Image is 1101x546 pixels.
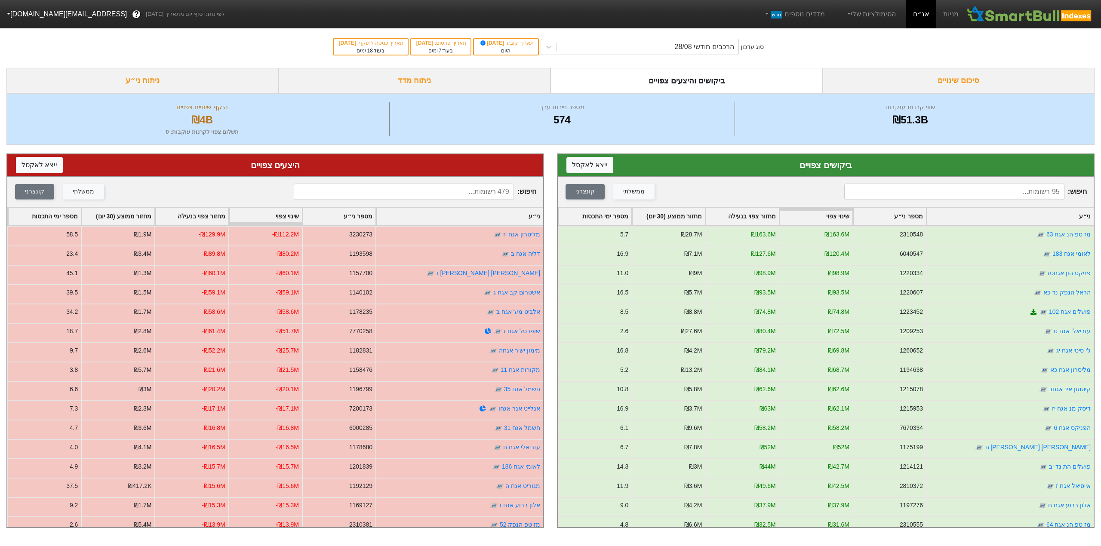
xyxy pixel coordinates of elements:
div: -₪58.6M [276,307,299,316]
div: 34.2 [66,307,78,316]
div: ₪2.6M [134,346,152,355]
div: -₪15.7M [202,462,225,471]
span: חיפוש : [294,184,536,200]
a: עזריאלי אגח ט [1054,328,1091,334]
div: Toggle SortBy [706,208,778,225]
button: קונצרני [15,184,54,199]
div: -₪112.2M [272,230,299,239]
div: תאריך קובע : [478,39,534,47]
div: -₪15.6M [202,482,225,491]
div: 4.8 [620,520,628,529]
div: ₪68.7M [828,365,849,374]
a: פניקס הון אגחטז [1048,270,1091,276]
div: -₪20.2M [202,385,225,394]
div: -₪16.5M [202,443,225,452]
div: ₪3.6M [684,482,702,491]
div: 16.5 [617,288,628,297]
div: -₪15.3M [202,501,225,510]
div: שווי קרנות עוקבות [737,102,1083,112]
span: חדש [771,11,782,18]
div: 1260652 [900,346,923,355]
div: ניתוח ני״ע [6,68,279,93]
button: ייצא לאקסל [16,157,63,173]
a: הראל הנפק נד כא [1043,289,1091,296]
div: 1215078 [900,385,923,394]
input: 95 רשומות... [844,184,1064,200]
div: ₪52M [760,443,776,452]
div: 3.8 [70,365,78,374]
div: ממשלתי [623,187,645,196]
div: 4.9 [70,462,78,471]
div: ₪27.6M [681,327,702,336]
div: ₪5.8M [684,385,702,394]
a: מקורות אגח 11 [501,366,540,373]
div: 9.7 [70,346,78,355]
div: 10.8 [617,385,628,394]
div: 1201839 [349,462,372,471]
div: ₪6.6M [684,520,702,529]
button: ממשלתי [63,184,104,199]
div: ₪8.8M [684,307,702,316]
span: [DATE] [479,40,506,46]
div: 9.2 [70,501,78,510]
div: Toggle SortBy [8,208,81,225]
a: מימון ישיר אגחה [499,347,540,354]
div: ₪2.8M [134,327,152,336]
div: Toggle SortBy [632,208,705,225]
div: ₪62.6M [828,385,849,394]
div: 5.2 [620,365,628,374]
div: היצעים צפויים [16,159,535,172]
div: קונצרני [575,187,595,196]
a: חשמל אגח 31 [504,424,540,431]
div: 16.9 [617,404,628,413]
div: Toggle SortBy [303,208,375,225]
div: ₪58.2M [828,423,849,433]
div: ₪7.1M [684,249,702,258]
a: מז טפ הנ אגח 64 [1046,521,1091,528]
div: 4.7 [70,423,78,433]
div: 1215953 [900,404,923,413]
div: 1220607 [900,288,923,297]
div: -₪60.1M [276,269,299,278]
div: מספר ניירות ערך [392,102,733,112]
div: 1158476 [349,365,372,374]
div: ₪49.6M [754,482,776,491]
span: [DATE] [339,40,357,46]
a: [PERSON_NAME] [PERSON_NAME] ח [985,444,1091,451]
div: 3230273 [349,230,372,239]
div: Toggle SortBy [927,208,1094,225]
div: -₪61.4M [202,327,225,336]
img: tase link [1033,288,1042,297]
div: ₪44M [760,462,776,471]
img: tase link [493,443,502,452]
div: -₪21.5M [276,365,299,374]
a: קיסטון אינ אגחב [1049,386,1091,393]
div: Toggle SortBy [82,208,154,225]
img: tase link [492,463,501,471]
div: 2310548 [900,230,923,239]
div: תאריך כניסה לתוקף : [338,39,403,47]
div: -₪17.1M [202,404,225,413]
div: ₪5.7M [134,365,152,374]
div: ₪4B [18,112,387,128]
div: 1196799 [349,385,372,394]
div: הרכבים חודשי 28/08 [675,42,734,52]
div: 7770258 [349,327,372,336]
div: 1182831 [349,346,372,355]
div: -₪13.9M [202,520,225,529]
div: ₪72.5M [828,327,849,336]
div: 1157700 [349,269,372,278]
a: מליסרון אגח יז [503,231,540,238]
a: הסימולציות שלי [842,6,900,23]
div: 58.5 [66,230,78,239]
img: tase link [494,385,503,394]
img: tase link [490,521,498,529]
div: 7.3 [70,404,78,413]
img: tase link [494,424,503,433]
a: מדדים נוספיםחדש [760,6,828,23]
div: ממשלתי [73,187,94,196]
img: tase link [489,405,497,413]
div: 1175199 [900,443,923,452]
a: מז טפ הנפק 52 [500,521,540,528]
div: ניתוח מדד [279,68,551,93]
